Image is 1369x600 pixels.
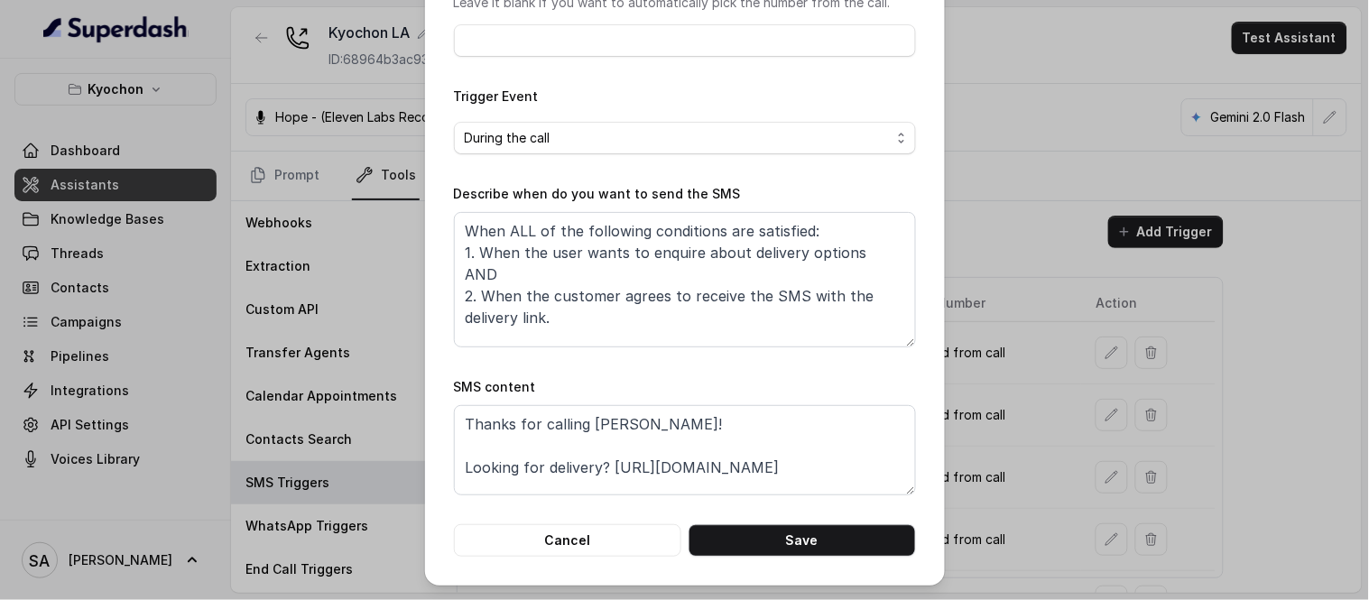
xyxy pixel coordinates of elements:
[689,524,916,557] button: Save
[454,88,539,104] label: Trigger Event
[454,122,916,154] button: During the call
[454,379,536,394] label: SMS content
[454,212,916,347] textarea: When ALL of the following conditions are satisfied: 1. When the user wants to enquire about deliv...
[454,186,741,201] label: Describe when do you want to send the SMS
[454,524,681,557] button: Cancel
[465,127,891,149] span: During the call
[454,405,916,495] textarea: Thanks for calling [PERSON_NAME]! Looking for delivery? [URL][DOMAIN_NAME]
